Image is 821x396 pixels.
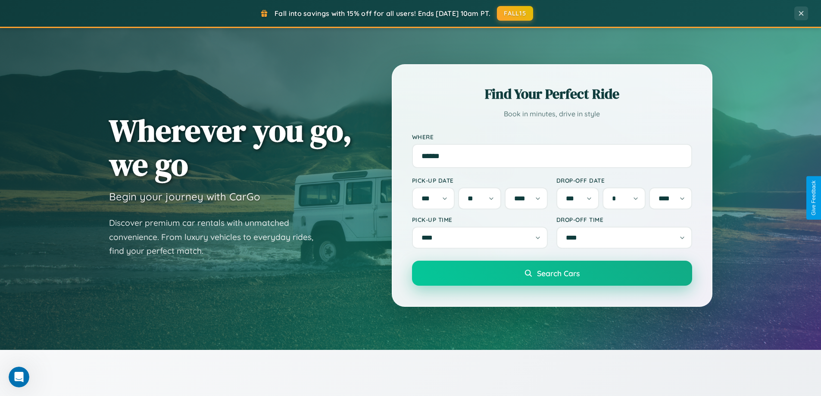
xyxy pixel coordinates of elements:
label: Pick-up Time [412,216,548,223]
p: Book in minutes, drive in style [412,108,692,120]
h2: Find Your Perfect Ride [412,84,692,103]
button: FALL15 [497,6,533,21]
label: Drop-off Time [556,216,692,223]
label: Pick-up Date [412,177,548,184]
label: Where [412,133,692,140]
iframe: Intercom live chat [9,367,29,387]
label: Drop-off Date [556,177,692,184]
h1: Wherever you go, we go [109,113,352,181]
button: Search Cars [412,261,692,286]
div: Give Feedback [811,181,817,215]
h3: Begin your journey with CarGo [109,190,260,203]
span: Search Cars [537,268,580,278]
span: Fall into savings with 15% off for all users! Ends [DATE] 10am PT. [275,9,490,18]
p: Discover premium car rentals with unmatched convenience. From luxury vehicles to everyday rides, ... [109,216,325,258]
